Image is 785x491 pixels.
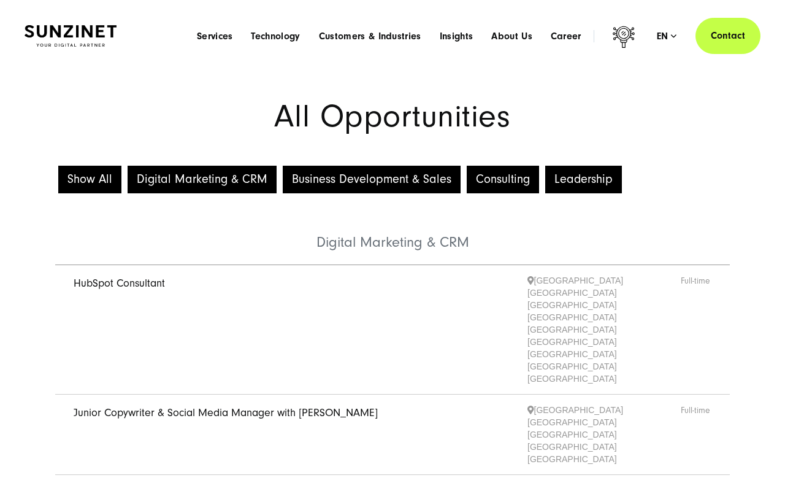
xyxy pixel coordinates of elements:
img: SUNZINET Full Service Digital Agentur [25,25,117,47]
button: Business Development & Sales [283,166,461,193]
div: en [657,30,677,42]
a: Insights [440,30,473,42]
span: [GEOGRAPHIC_DATA] [GEOGRAPHIC_DATA] [GEOGRAPHIC_DATA] [GEOGRAPHIC_DATA] [GEOGRAPHIC_DATA] [GEOGRA... [527,274,681,385]
a: Technology [251,30,300,42]
a: Junior Copywriter & Social Media Manager with [PERSON_NAME] [74,406,378,419]
button: Digital Marketing & CRM [128,166,277,193]
a: Contact [695,18,760,54]
a: Career [551,30,581,42]
button: Consulting [467,166,539,193]
span: [GEOGRAPHIC_DATA] [GEOGRAPHIC_DATA] [GEOGRAPHIC_DATA] [GEOGRAPHIC_DATA] [GEOGRAPHIC_DATA] [527,404,681,465]
span: Full-time [681,274,711,385]
span: Full-time [681,404,711,465]
a: Services [197,30,233,42]
a: HubSpot Consultant [74,277,165,290]
a: About Us [491,30,532,42]
button: Leadership [545,166,622,193]
h1: All Opportunities [25,101,760,132]
li: Digital Marketing & CRM [55,196,730,265]
a: Customers & Industries [319,30,421,42]
button: Show All [58,166,121,193]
